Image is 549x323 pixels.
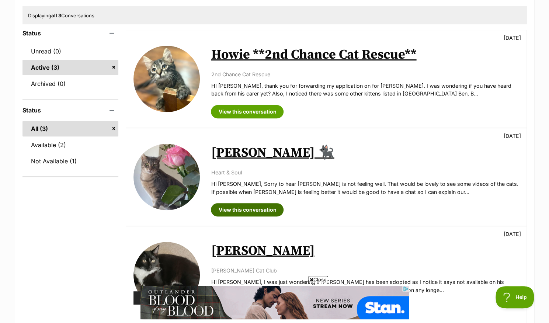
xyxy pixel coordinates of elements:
[140,286,409,319] iframe: Advertisement
[211,203,284,216] a: View this conversation
[22,60,119,75] a: Active (3)
[211,180,519,196] p: Hi [PERSON_NAME], Sorry to hear [PERSON_NAME] is not feeling well. That would be lovely to see so...
[22,121,119,136] a: All (3)
[28,13,94,18] span: Displaying Conversations
[22,107,119,114] header: Status
[22,76,119,91] a: Archived (0)
[211,243,315,259] a: [PERSON_NAME]
[211,105,284,118] a: View this conversation
[133,46,200,112] img: Howie **2nd Chance Cat Rescue**
[22,30,119,37] header: Status
[133,242,200,308] img: Victor
[22,44,119,59] a: Unread (0)
[211,145,334,161] a: [PERSON_NAME] 🐈‍⬛
[211,169,519,176] p: Heart & Soul
[133,291,200,305] div: Not Available
[496,286,534,308] iframe: Help Scout Beacon - Open
[211,70,519,78] p: 2nd Chance Cat Rescue
[133,144,200,210] img: Humphrey 🐈‍⬛
[211,267,519,274] p: [PERSON_NAME] Cat Club
[504,34,521,42] p: [DATE]
[308,276,328,283] span: Close
[22,137,119,153] a: Available (2)
[211,82,519,98] p: HI [PERSON_NAME], thank you for forwarding my application on for [PERSON_NAME]. I was wondering i...
[22,153,119,169] a: Not Available (1)
[211,278,519,294] p: Hi [PERSON_NAME], I was just wondering if [PERSON_NAME] has been adopted as I notice it says not ...
[211,46,416,63] a: Howie **2nd Chance Cat Rescue**
[504,230,521,238] p: [DATE]
[51,13,61,18] strong: all 3
[504,132,521,140] p: [DATE]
